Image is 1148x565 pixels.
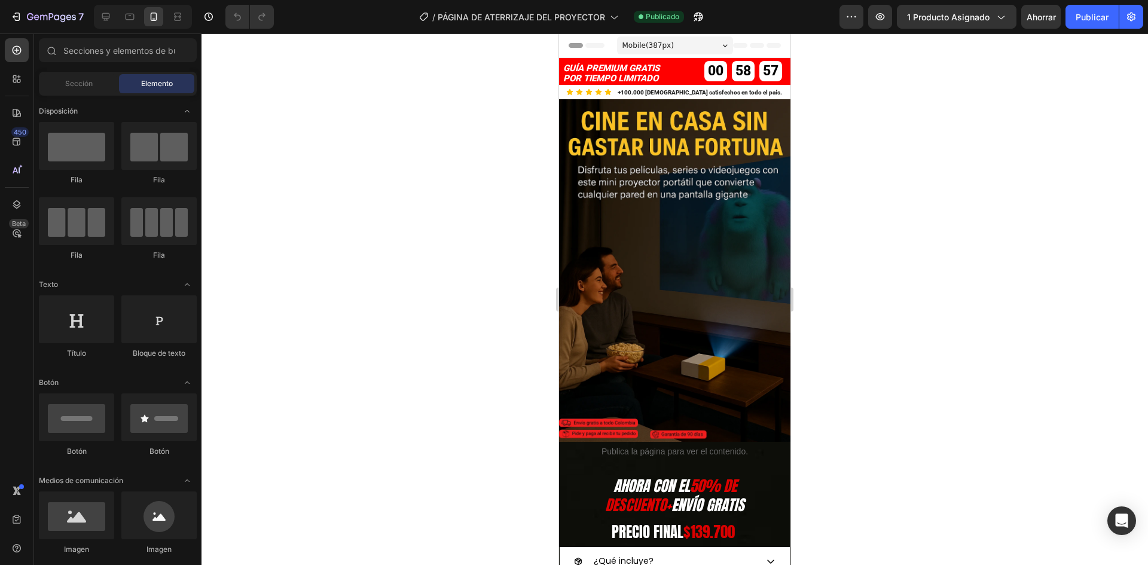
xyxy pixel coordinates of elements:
font: Publicado [646,12,679,21]
font: Botón [39,378,59,387]
input: Secciones y elementos de búsqueda [39,38,197,62]
button: Ahorrar [1021,5,1061,29]
font: / [432,12,435,22]
font: 450 [14,128,26,136]
font: Botón [67,447,87,456]
font: ¿Qué incluye? [35,521,94,533]
font: Elemento [141,79,173,88]
button: Publicar [1065,5,1119,29]
font: Sección [65,79,93,88]
iframe: Área de diseño [559,33,790,565]
font: Botón [149,447,169,456]
font: Bloque de texto [133,349,185,358]
font: Medios de comunicación [39,476,123,485]
span: Abrir con palanca [178,471,197,490]
button: 7 [5,5,89,29]
font: Imagen [64,545,89,554]
font: 1 producto asignado [907,12,990,22]
div: Deshacer/Rehacer [225,5,274,29]
font: Fila [71,175,83,184]
font: Beta [12,219,26,228]
div: Abrir Intercom Messenger [1107,506,1136,535]
font: Publicar [1076,12,1109,22]
font: Ahorrar [1027,12,1056,22]
font: Imagen [146,545,172,554]
font: 7 [78,11,84,23]
span: Abrir con palanca [178,373,197,392]
span: Abrir con palanca [178,102,197,121]
font: Fila [71,251,83,259]
font: Fila [153,251,165,259]
font: Texto [39,280,58,289]
font: PÁGINA DE ATERRIZAJE DEL PROYECTOR [438,12,605,22]
span: Abrir con palanca [178,275,197,294]
font: Fila [153,175,165,184]
font: Disposición [39,106,78,115]
font: Título [67,349,86,358]
button: 1 producto asignado [897,5,1016,29]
